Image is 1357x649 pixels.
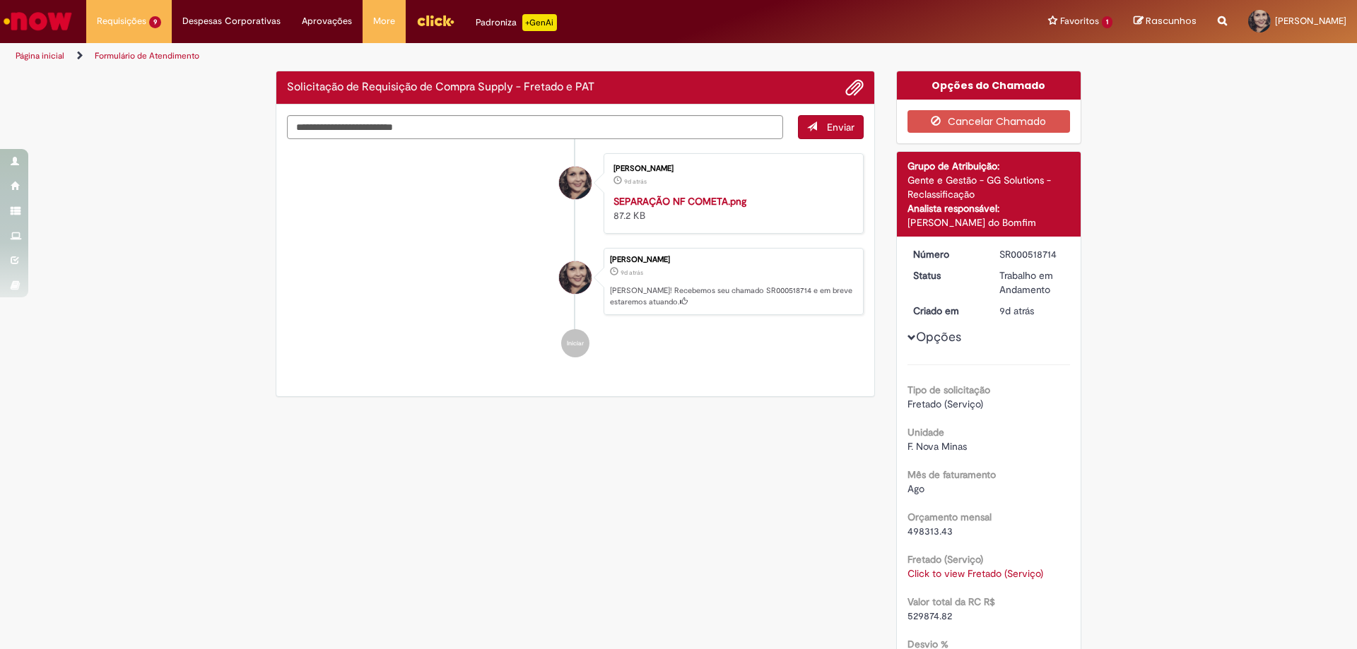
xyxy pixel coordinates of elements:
h2: Solicitação de Requisição de Compra Supply - Fretado e PAT Histórico de tíquete [287,81,594,94]
textarea: Digite sua mensagem aqui... [287,115,783,139]
span: Ago [907,482,924,495]
span: More [373,14,395,28]
a: SEPARAÇÃO NF COMETA.png [613,195,746,208]
div: Analista responsável: [907,201,1071,215]
b: Fretado (Serviço) [907,553,983,566]
p: [PERSON_NAME]! Recebemos seu chamado SR000518714 e em breve estaremos atuando. [610,285,856,307]
button: Enviar [798,115,864,139]
span: Favoritos [1060,14,1099,28]
span: 9d atrás [621,268,643,277]
time: 19/08/2025 16:11:37 [621,268,643,277]
span: 9d atrás [624,177,647,186]
div: Padroniza [476,14,557,31]
button: Adicionar anexos [845,78,864,97]
span: 529874.82 [907,609,952,622]
img: click_logo_yellow_360x200.png [416,10,454,31]
dt: Criado em [903,304,989,318]
ul: Trilhas de página [11,43,894,69]
b: Valor total da RC R$ [907,595,995,608]
div: [PERSON_NAME] [613,165,849,173]
b: Unidade [907,426,944,439]
div: Gente e Gestão - GG Solutions - Reclassificação [907,173,1071,201]
a: Página inicial [16,50,64,61]
div: 19/08/2025 16:11:37 [999,304,1065,318]
div: SR000518714 [999,247,1065,261]
ul: Histórico de tíquete [287,139,864,372]
dt: Número [903,247,989,261]
div: Trabalho em Andamento [999,268,1065,297]
div: Renata Luciane De Souza Faria Conrado [559,261,592,294]
div: [PERSON_NAME] do Bomfim [907,215,1071,230]
li: Renata Luciane De Souza Faria Conrado [287,248,864,316]
span: F. Nova Minas [907,440,967,453]
span: Fretado (Serviço) [907,398,983,410]
span: Rascunhos [1146,14,1197,28]
a: Click to view Fretado (Serviço) [907,567,1043,580]
span: Despesas Corporativas [182,14,281,28]
time: 19/08/2025 16:11:49 [624,177,647,186]
b: Mês de faturamento [907,468,996,481]
div: Renata Luciane De Souza Faria Conrado [559,167,592,199]
b: Tipo de solicitação [907,383,990,396]
span: 1 [1102,16,1112,28]
span: Enviar [827,121,854,133]
span: 9d atrás [999,304,1034,317]
div: 87.2 KB [613,194,849,222]
a: Formulário de Atendimento [95,50,199,61]
span: [PERSON_NAME] [1275,15,1346,27]
span: Aprovações [302,14,352,28]
time: 19/08/2025 16:11:37 [999,304,1034,317]
dt: Status [903,268,989,282]
a: Rascunhos [1134,15,1197,28]
div: Opções do Chamado [897,71,1081,100]
button: Cancelar Chamado [907,110,1071,133]
p: +GenAi [522,14,557,31]
span: Requisições [97,14,146,28]
span: 498313.43 [907,525,953,537]
div: Grupo de Atribuição: [907,159,1071,173]
div: [PERSON_NAME] [610,256,856,264]
span: 9 [149,16,161,28]
b: Orçamento mensal [907,511,992,523]
img: ServiceNow [1,7,74,35]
